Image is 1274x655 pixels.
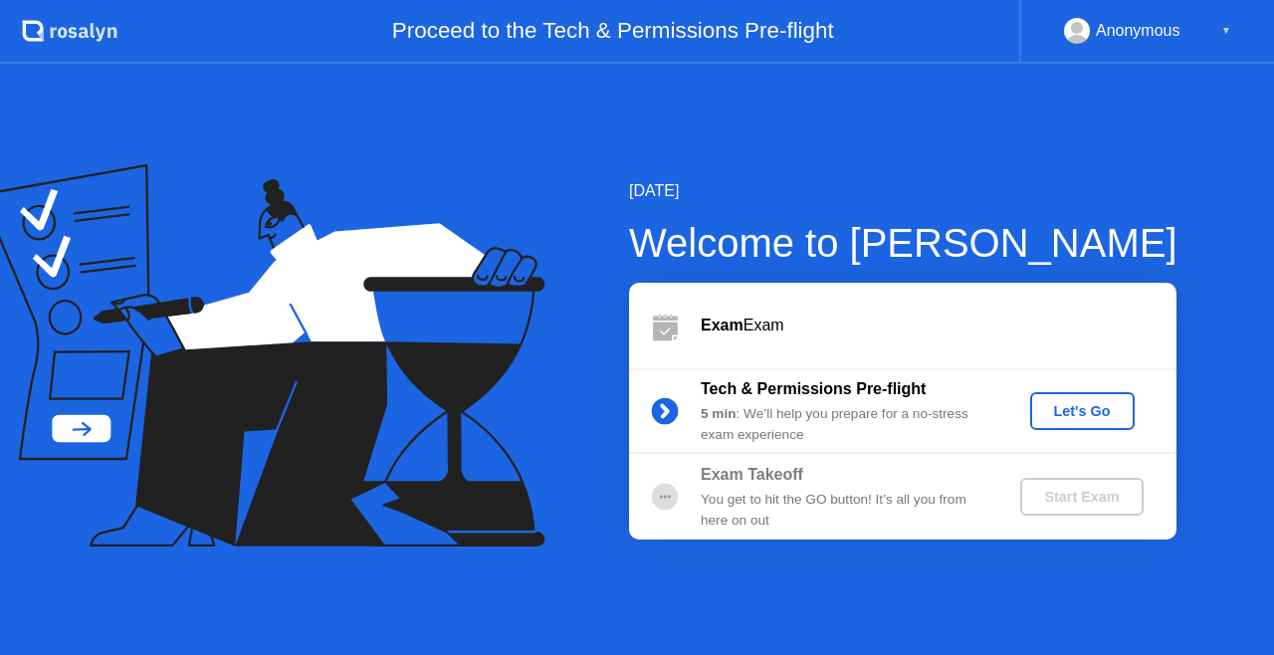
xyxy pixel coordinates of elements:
div: [DATE] [629,179,1177,203]
div: Anonymous [1096,18,1180,44]
button: Let's Go [1030,392,1135,430]
button: Start Exam [1020,478,1143,516]
div: Welcome to [PERSON_NAME] [629,213,1177,273]
b: Exam Takeoff [701,466,803,483]
div: Let's Go [1038,403,1127,419]
b: Exam [701,317,743,333]
div: ▼ [1221,18,1231,44]
b: Tech & Permissions Pre-flight [701,380,926,397]
div: Exam [701,314,1176,337]
div: You get to hit the GO button! It’s all you from here on out [701,490,987,531]
div: : We’ll help you prepare for a no-stress exam experience [701,404,987,445]
b: 5 min [701,406,737,421]
div: Start Exam [1028,489,1135,505]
